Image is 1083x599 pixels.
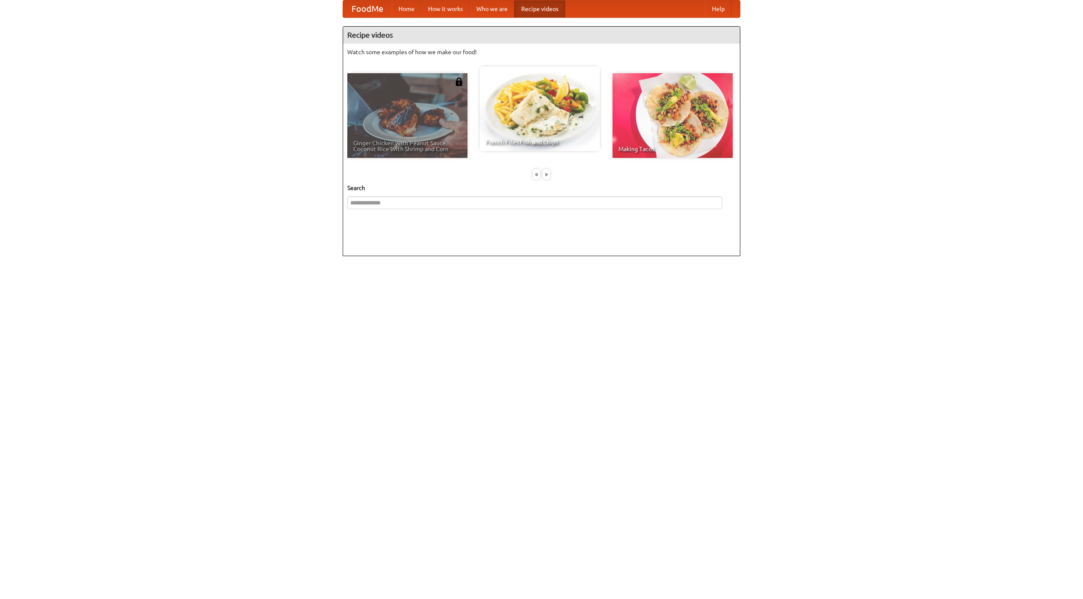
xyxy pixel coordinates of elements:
a: Who we are [470,0,514,17]
a: Recipe videos [514,0,565,17]
a: How it works [421,0,470,17]
a: Making Tacos [613,73,733,158]
a: Help [705,0,731,17]
div: » [543,169,550,179]
img: 483408.png [455,77,463,86]
span: Making Tacos [618,146,727,152]
a: Home [392,0,421,17]
a: FoodMe [343,0,392,17]
div: « [533,169,540,179]
h5: Search [347,184,736,192]
h4: Recipe videos [343,27,740,44]
p: Watch some examples of how we make our food! [347,48,736,56]
a: French Fries Fish and Chips [480,66,600,151]
span: French Fries Fish and Chips [486,139,594,145]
